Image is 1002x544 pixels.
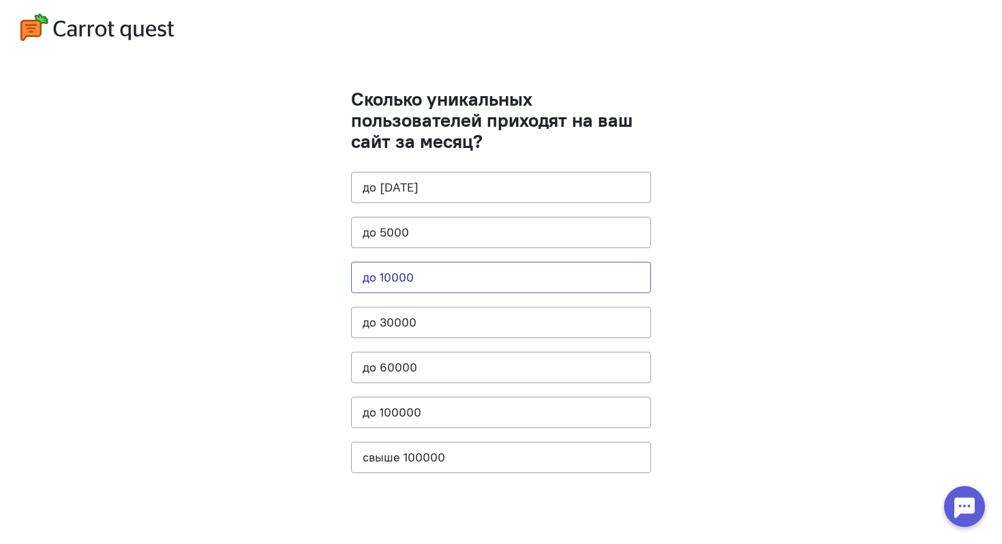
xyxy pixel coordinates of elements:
[20,14,174,41] img: logo
[351,397,651,428] button: до 100000
[351,352,651,383] button: до 60000
[351,172,651,203] button: до [DATE]
[351,89,651,151] h1: Сколько уникальных пользователей приходят на ваш сайт за месяц?
[351,262,651,293] button: до 10000
[351,442,651,473] button: свыше 100000
[351,307,651,338] button: до 30000
[351,217,651,248] button: до 5000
